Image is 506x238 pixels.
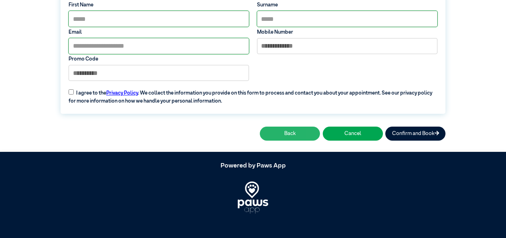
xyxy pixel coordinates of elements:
a: Privacy Policy [106,91,138,96]
h5: Powered by Paws App [61,162,445,170]
button: Cancel [323,127,383,141]
label: Mobile Number [257,28,437,36]
input: I agree to thePrivacy Policy. We collect the information you provide on this form to process and ... [69,89,74,95]
label: Surname [257,1,437,9]
label: Promo Code [69,55,249,63]
label: Email [69,28,249,36]
button: Confirm and Book [385,127,445,141]
label: First Name [69,1,249,9]
img: PawsApp [238,182,269,214]
label: I agree to the . We collect the information you provide on this form to process and contact you a... [65,85,441,105]
button: Back [260,127,320,141]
